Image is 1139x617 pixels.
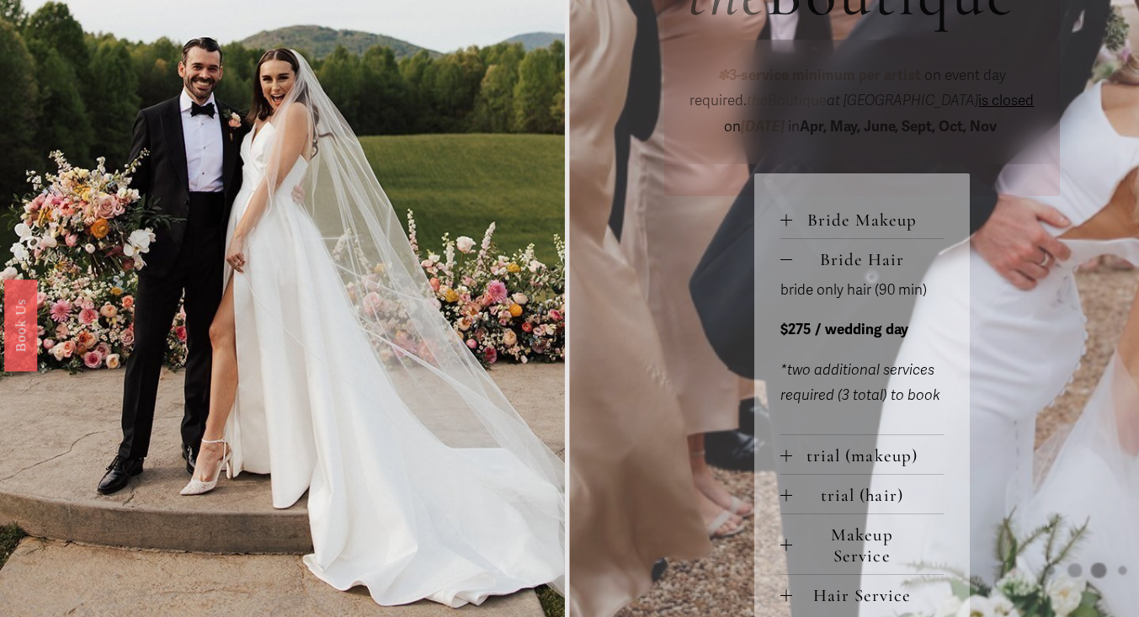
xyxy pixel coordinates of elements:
span: is closed [978,92,1034,109]
a: Book Us [4,279,37,370]
p: bride only hair (90 min) [780,278,945,304]
button: Makeup Service [780,514,945,574]
em: at [GEOGRAPHIC_DATA] [827,92,978,109]
p: on [688,63,1036,141]
em: [DATE] [741,118,785,136]
strong: 3-service minimum per artist [729,66,921,84]
em: *two additional services required (3 total) to book [780,361,940,405]
span: trial (hair) [792,485,945,506]
span: Hair Service [792,585,945,606]
span: Bride Hair [792,249,945,270]
strong: Apr, May, June, Sept, Oct, Nov [800,118,997,136]
button: trial (makeup) [780,435,945,474]
span: trial (makeup) [792,445,945,466]
span: Boutique [747,92,827,109]
button: Bride Makeup [780,199,945,238]
div: Bride Hair [780,278,945,434]
em: the [747,92,768,109]
span: Bride Makeup [792,210,945,231]
span: Makeup Service [792,524,945,566]
span: in [785,118,1000,136]
button: Bride Hair [780,239,945,278]
strong: $275 / wedding day [780,321,908,338]
button: Hair Service [780,575,945,614]
button: trial (hair) [780,475,945,513]
em: ✽ [717,66,729,84]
